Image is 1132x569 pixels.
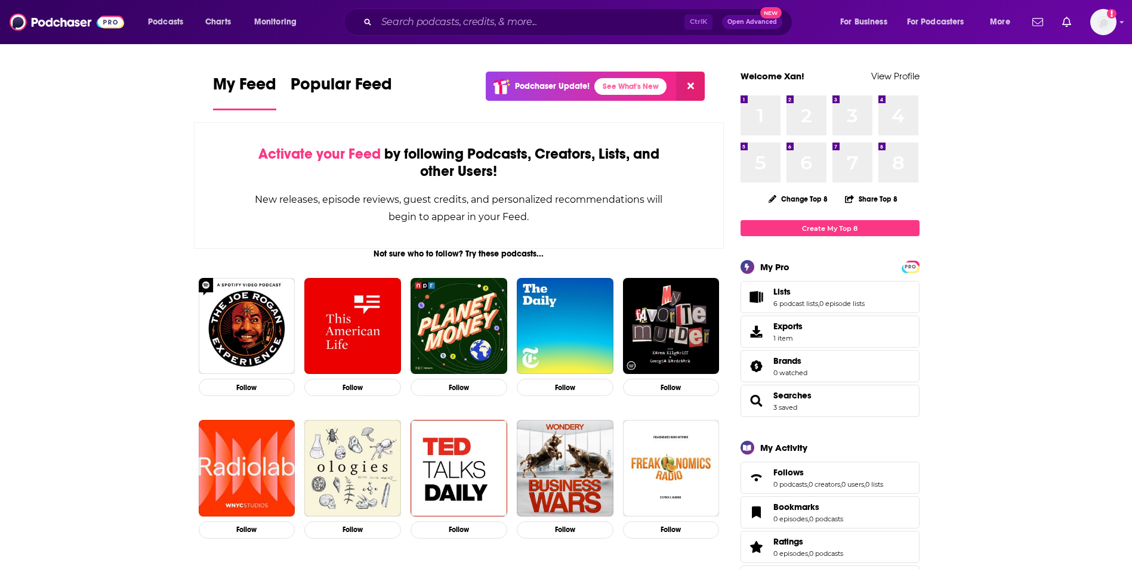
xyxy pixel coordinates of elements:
[246,13,312,32] button: open menu
[760,442,807,453] div: My Activity
[355,8,804,36] div: Search podcasts, credits, & more...
[594,78,667,95] a: See What's New
[741,531,920,563] span: Ratings
[773,467,883,478] a: Follows
[741,316,920,348] a: Exports
[760,261,789,273] div: My Pro
[761,191,835,206] button: Change Top 8
[722,15,782,29] button: Open AdvancedNew
[841,480,864,488] a: 0 users
[411,278,507,375] a: Planet Money
[411,420,507,517] img: TED Talks Daily
[807,480,809,488] span: ,
[773,299,818,308] a: 6 podcast lists
[808,515,809,523] span: ,
[254,191,664,225] div: New releases, episode reviews, guest credits, and personalized recommendations will begin to appe...
[741,462,920,494] span: Follows
[1057,12,1076,32] a: Show notifications dropdown
[773,321,803,332] span: Exports
[258,145,381,163] span: Activate your Feed
[773,502,843,512] a: Bookmarks
[745,469,769,486] a: Follows
[741,220,920,236] a: Create My Top 8
[818,299,819,308] span: ,
[148,14,183,30] span: Podcasts
[840,14,887,30] span: For Business
[213,74,276,110] a: My Feed
[199,521,295,539] button: Follow
[809,549,843,558] a: 0 podcasts
[741,496,920,528] span: Bookmarks
[199,379,295,396] button: Follow
[291,74,392,110] a: Popular Feed
[684,14,712,30] span: Ctrl K
[745,289,769,305] a: Lists
[411,521,507,539] button: Follow
[1028,12,1048,32] a: Show notifications dropdown
[903,262,918,271] span: PRO
[517,379,613,396] button: Follow
[623,278,720,375] img: My Favorite Murder with Karen Kilgariff and Georgia Hardstark
[194,249,724,259] div: Not sure who to follow? Try these podcasts...
[623,420,720,517] img: Freakonomics Radio
[840,480,841,488] span: ,
[199,278,295,375] img: The Joe Rogan Experience
[517,521,613,539] button: Follow
[623,521,720,539] button: Follow
[304,278,401,375] img: This American Life
[1107,9,1116,18] svg: Add a profile image
[304,521,401,539] button: Follow
[808,549,809,558] span: ,
[773,515,808,523] a: 0 episodes
[727,19,777,25] span: Open Advanced
[773,390,812,401] a: Searches
[291,74,392,101] span: Popular Feed
[773,355,807,366] a: Brands
[304,420,401,517] img: Ologies with Alie Ward
[773,536,803,547] span: Ratings
[304,379,401,396] button: Follow
[205,14,231,30] span: Charts
[517,420,613,517] img: Business Wars
[773,369,807,377] a: 0 watched
[773,502,819,512] span: Bookmarks
[760,7,782,18] span: New
[907,14,964,30] span: For Podcasters
[773,536,843,547] a: Ratings
[517,278,613,375] a: The Daily
[745,539,769,555] a: Ratings
[377,13,684,32] input: Search podcasts, credits, & more...
[1090,9,1116,35] span: Logged in as xan.giglio
[982,13,1025,32] button: open menu
[10,11,124,33] img: Podchaser - Follow, Share and Rate Podcasts
[773,480,807,488] a: 0 podcasts
[741,70,804,82] a: Welcome Xan!
[741,385,920,417] span: Searches
[773,334,803,342] span: 1 item
[864,480,865,488] span: ,
[411,379,507,396] button: Follow
[809,480,840,488] a: 0 creators
[140,13,199,32] button: open menu
[198,13,238,32] a: Charts
[1090,9,1116,35] img: User Profile
[254,14,297,30] span: Monitoring
[199,420,295,517] img: Radiolab
[819,299,865,308] a: 0 episode lists
[623,379,720,396] button: Follow
[741,281,920,313] span: Lists
[745,504,769,521] a: Bookmarks
[773,286,791,297] span: Lists
[773,286,865,297] a: Lists
[809,515,843,523] a: 0 podcasts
